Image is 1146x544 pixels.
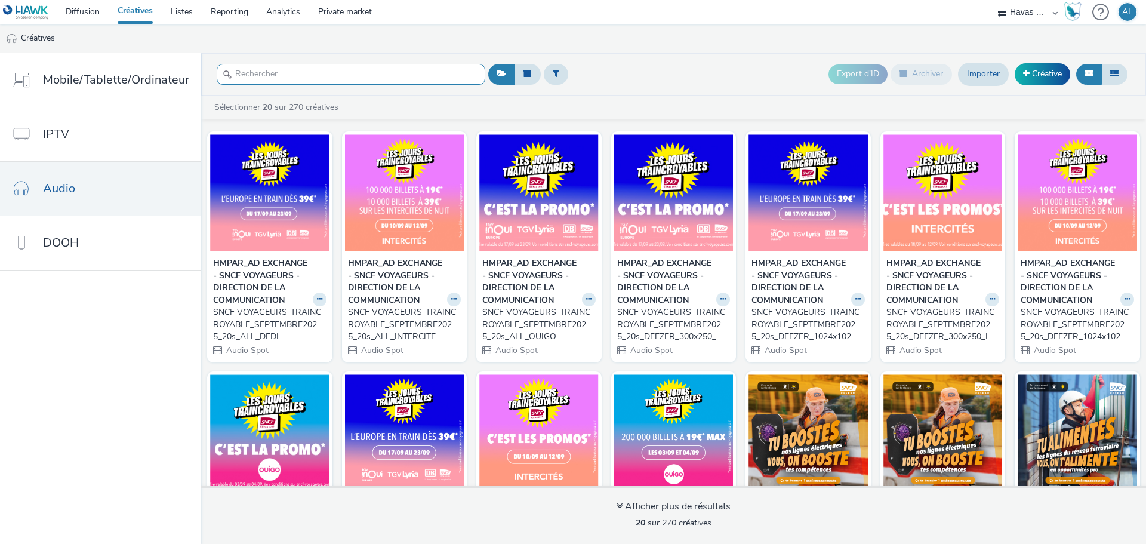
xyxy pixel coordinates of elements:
a: SNCF VOYAGEURS_TRAINCROYABLE_SEPTEMBRE2025_20s_DEEZER_1024x1024_INTERCITE [1021,306,1134,343]
img: SNCF VOYAGEURS_TRAINCROYABLE_SEPTEMBRE2025_20s_DEEZER_300x250_INTERCITE visual [883,134,1003,251]
div: Afficher plus de résultats [617,500,731,514]
strong: HMPAR_AD EXCHANGE - SNCF VOYAGEURS - DIRECTION DE LA COMMUNICATION [886,257,983,306]
button: Archiver [891,64,952,84]
div: SNCF VOYAGEURS_TRAINCROYABLE_SEPTEMBRE2025_20s_DEEZER_1024x1024_INTERCITE [1021,306,1129,343]
img: SNCF VOYAGEURS_TRAINCROYABLE_SEPTEMBRE2025_20s_ALL_DEDI visual [210,134,329,251]
strong: HMPAR_AD EXCHANGE - SNCF VOYAGEURS - DIRECTION DE LA COMMUNICATION [751,257,848,306]
strong: HMPAR_AD EXCHANGE - SNCF VOYAGEURS - DIRECTION DE LA COMMUNICATION [348,257,445,306]
button: Grille [1076,64,1102,84]
a: SNCF VOYAGEURS_TRAINCROYABLE_SEPTEMBRE2025_20s_DEEZER_300x250_DEDI [617,306,731,343]
strong: HMPAR_AD EXCHANGE - SNCF VOYAGEURS - DIRECTION DE LA COMMUNICATION [482,257,579,306]
strong: HMPAR_AD EXCHANGE - SNCF VOYAGEURS - DIRECTION DE LA COMMUNICATION [1021,257,1117,306]
span: Audio Spot [763,345,807,356]
img: PROG-AUDIO|HAWK|SOUNDCAST/ACAST|REACH|LTR|ELECTRICEN SEPTEMBRE 2025|AUDIO|1X1|CPM |FR|MULTIDEVICE... [883,374,1003,491]
a: Sélectionner sur 270 créatives [213,102,343,113]
a: Importer [958,63,1009,85]
div: SNCF VOYAGEURS_TRAINCROYABLE_SEPTEMBRE2025_20s_ALL_INTERCITE [348,306,457,343]
button: Export d'ID [828,64,888,84]
button: Liste [1101,64,1127,84]
img: SNCF VOYAGEURS_TRAINCROYABLE_SEPTEMBRE2025_30s_SPOTIFY_640x640_INTERCITE visual [479,374,599,491]
a: Créative [1015,63,1070,85]
span: Audio Spot [360,345,403,356]
span: Audio [43,180,75,197]
div: SNCF VOYAGEURS_TRAINCROYABLE_SEPTEMBRE2025_20s_ALL_DEDI [213,306,322,343]
img: SNCF VOYAGEURS_TRAINCROYABLE_SEPTEMBRE2025_20s_DEEZER_1024x1024_INTERCITE visual [1018,134,1137,251]
img: PROG-AUDIO|HAWK|SOUNDCAST/ACAST|REACH|LTR|ELECTRICEN SEPTEMBRE 2025|AUDIO|1X1|CPM |FR|MULTIDEVICE... [748,374,868,491]
span: Audio Spot [225,345,269,356]
img: SNCF VOYAGEURS_TRAINCROYABLE_SEPTEMBRE2025_20s_DEEZER_300x250_DEDI visual [614,134,734,251]
span: IPTV [43,125,69,143]
a: SNCF VOYAGEURS_TRAINCROYABLE_SEPTEMBRE2025_20s_ALL_OUIGO [482,306,596,343]
strong: 20 [263,102,272,113]
div: AL [1122,3,1133,21]
input: Rechercher... [217,64,485,85]
strong: HMPAR_AD EXCHANGE - SNCF VOYAGEURS - DIRECTION DE LA COMMUNICATION [617,257,714,306]
strong: 20 [636,517,645,528]
img: SNCF VOYAGEURS_TRAINCROYABLE_SEPTEMBRE2025_30s_SPOTIFY_640x640_PROMO OUIGO visual [614,374,734,491]
img: PROG-AUDIO|HAWK|SOUNDCAST/ACAST|REACH|LTR|ELECTRICEN SEPTEMBRE 2025|AUDIO|1X1|CPM |FR|MULTIDEVICE... [1018,374,1137,491]
span: sur 270 créatives [636,517,711,528]
img: SNCF VOYAGEURS_TRAINCROYABLE_SEPTEMBRE2025_20s_ALL_OUIGO visual [479,134,599,251]
div: SNCF VOYAGEURS_TRAINCROYABLE_SEPTEMBRE2025_20s_DEEZER_1024x1024_DEDI [751,306,860,343]
img: SNCF VOYAGEURS_TRAINCROYABLE_SEPTEMBRE2025_20s_DEEZER_1024x1024_DEDI visual [748,134,868,251]
span: Audio Spot [494,345,538,356]
div: SNCF VOYAGEURS_TRAINCROYABLE_SEPTEMBRE2025_20s_ALL_OUIGO [482,306,591,343]
a: SNCF VOYAGEURS_TRAINCROYABLE_SEPTEMBRE2025_20s_ALL_INTERCITE [348,306,461,343]
div: SNCF VOYAGEURS_TRAINCROYABLE_SEPTEMBRE2025_20s_DEEZER_300x250_DEDI [617,306,726,343]
img: SNCF VOYAGEURS_TRAINCROYABLE_SEPTEMBRE2025_30s_SPOTIFY_640x640_DEDI visual [345,374,464,491]
span: Audio Spot [898,345,942,356]
a: SNCF VOYAGEURS_TRAINCROYABLE_SEPTEMBRE2025_20s_DEEZER_300x250_INTERCITE [886,306,1000,343]
img: undefined Logo [3,5,49,20]
span: Audio Spot [629,345,673,356]
a: SNCF VOYAGEURS_TRAINCROYABLE_SEPTEMBRE2025_20s_ALL_DEDI [213,306,326,343]
img: audio [6,33,18,45]
div: SNCF VOYAGEURS_TRAINCROYABLE_SEPTEMBRE2025_20s_DEEZER_300x250_INTERCITE [886,306,995,343]
span: DOOH [43,234,79,251]
a: SNCF VOYAGEURS_TRAINCROYABLE_SEPTEMBRE2025_20s_DEEZER_1024x1024_DEDI [751,306,865,343]
a: Hawk Academy [1064,2,1086,21]
span: Mobile/Tablette/Ordinateur [43,71,189,88]
span: Audio Spot [1033,345,1076,356]
strong: HMPAR_AD EXCHANGE - SNCF VOYAGEURS - DIRECTION DE LA COMMUNICATION [213,257,310,306]
img: Hawk Academy [1064,2,1082,21]
img: SNCF VOYAGEURS_TRAINCROYABLE_SEPTEMBRE2025_20s_ALL_INTERCITE visual [345,134,464,251]
img: SNCF VOYAGEURS_TRAINCROYABLE_SEPTEMBRE2025_20s_DEEZER_300x250_OUIGO visual [210,374,329,491]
